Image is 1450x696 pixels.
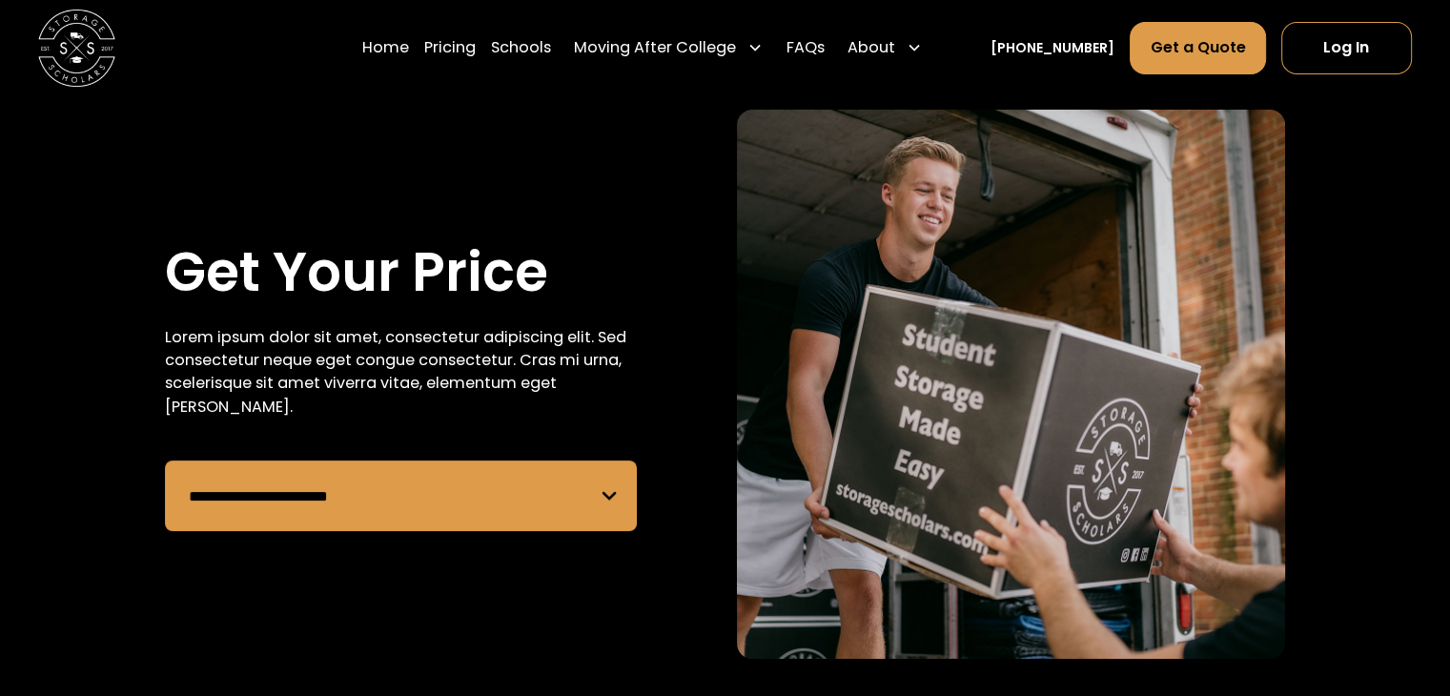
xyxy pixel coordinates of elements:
a: FAQs [786,21,824,74]
div: About [840,21,929,74]
a: Log In [1281,22,1412,73]
div: About [848,36,895,59]
div: Lorem ipsum dolor sit amet, consectetur adipiscing elit. Sed consectetur neque eget congue consec... [165,326,637,419]
h1: Get Your Price [165,237,548,307]
a: Get a Quote [1130,22,1265,73]
form: Remind Form [165,461,637,531]
div: Moving After College [566,21,770,74]
div: Moving After College [574,36,736,59]
a: Pricing [424,21,476,74]
img: Storage Scholars main logo [38,10,115,87]
a: home [38,10,115,87]
a: Schools [491,21,551,74]
a: [PHONE_NUMBER] [990,38,1114,58]
img: storage scholar [737,110,1285,658]
a: Home [362,21,409,74]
